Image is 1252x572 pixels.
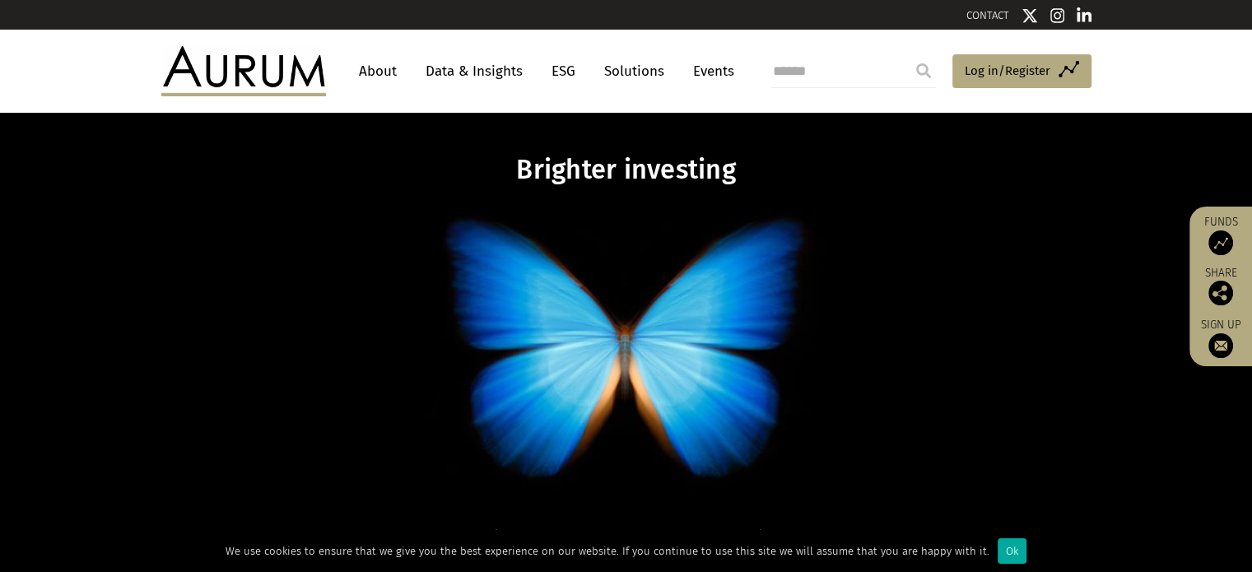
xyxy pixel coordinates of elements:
img: Instagram icon [1050,7,1065,24]
img: Aurum [161,46,326,95]
a: ESG [543,56,584,86]
a: Events [685,56,734,86]
a: CONTACT [966,9,1009,21]
a: About [351,56,405,86]
span: Solutions to enhance any portfolio [472,527,780,550]
div: Share [1198,267,1244,305]
input: Submit [907,54,940,87]
img: Share this post [1208,281,1233,305]
div: Ok [998,538,1026,564]
img: Twitter icon [1022,7,1038,24]
a: Solutions [596,56,673,86]
h1: Brighter investing [309,154,944,186]
span: Log in/Register [965,61,1050,81]
img: Sign up to our newsletter [1208,333,1233,358]
a: Funds [1198,215,1244,255]
a: Data & Insights [417,56,531,86]
img: Access Funds [1208,230,1233,255]
a: Sign up [1198,318,1244,358]
a: Log in/Register [952,54,1091,89]
img: Linkedin icon [1077,7,1091,24]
